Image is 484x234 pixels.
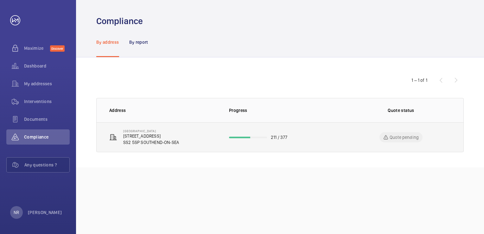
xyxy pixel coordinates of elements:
p: Quote pending [390,134,419,140]
span: Dashboard [24,63,70,69]
p: By address [96,39,119,45]
p: [PERSON_NAME] [28,209,62,216]
div: 1 – 1 of 1 [411,77,427,83]
p: [STREET_ADDRESS] [123,133,179,139]
h1: Compliance [96,15,143,27]
span: Documents [24,116,70,122]
p: [GEOGRAPHIC_DATA] [123,129,179,133]
span: Compliance [24,134,70,140]
p: Quote status [388,107,414,114]
span: Maximize [24,45,50,51]
p: SS2 5SP SOUTHEND-ON-SEA [123,139,179,146]
span: My addresses [24,81,70,87]
span: Discover [50,45,65,52]
p: NR [14,209,19,216]
span: Interventions [24,98,70,105]
p: By report [129,39,148,45]
p: Address [109,107,219,114]
p: Progress [229,107,341,114]
p: 211 / 377 [271,134,288,140]
span: Any questions ? [24,162,69,168]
